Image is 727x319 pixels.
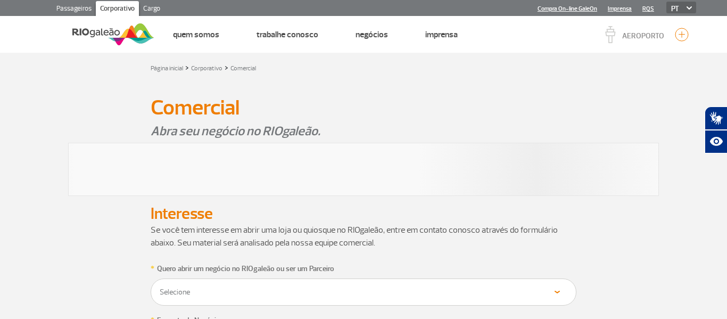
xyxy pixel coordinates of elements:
a: Cargo [139,1,164,18]
a: Corporativo [96,1,139,18]
h1: Comercial [151,99,576,117]
a: Quem Somos [173,29,219,40]
div: Plugin de acessibilidade da Hand Talk. [705,107,727,153]
a: Passageiros [52,1,96,18]
button: Abrir recursos assistivos. [705,130,727,153]
a: Corporativo [191,64,222,72]
label: Quero abrir um negócio no RIOgaleão ou ser um Parceiro [157,263,334,274]
h2: Interesse [151,204,576,224]
a: > [225,61,228,73]
a: Página inicial [151,64,183,72]
p: AEROPORTO [622,32,664,40]
a: Imprensa [608,5,632,12]
a: Comercial [230,64,256,72]
a: > [185,61,189,73]
button: Abrir tradutor de língua de sinais. [705,107,727,130]
a: RQS [642,5,654,12]
a: Imprensa [425,29,458,40]
p: Abra seu negócio no RIOgaleão. [151,122,576,140]
a: Trabalhe Conosco [257,29,318,40]
a: Negócios [356,29,388,40]
p: Se você tem interesse em abrir uma loja ou quiosque no RIOgaleão, entre em contato conosco atravé... [151,224,576,249]
a: Compra On-line GaleOn [538,5,597,12]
